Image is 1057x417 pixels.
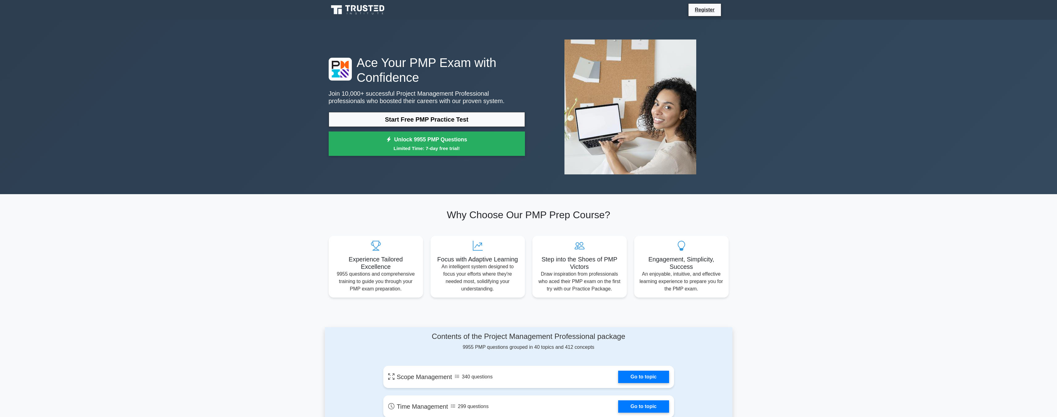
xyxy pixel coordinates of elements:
p: An enjoyable, intuitive, and effective learning experience to prepare you for the PMP exam. [639,270,724,293]
a: Start Free PMP Practice Test [329,112,525,127]
p: Draw inspiration from professionals who aced their PMP exam on the first try with our Practice Pa... [537,270,622,293]
a: Register [691,6,718,14]
a: Go to topic [618,371,669,383]
h5: Experience Tailored Excellence [334,256,418,270]
p: Join 10,000+ successful Project Management Professional professionals who boosted their careers w... [329,90,525,105]
h5: Engagement, Simplicity, Success [639,256,724,270]
a: Unlock 9955 PMP QuestionsLimited Time: 7-day free trial! [329,131,525,156]
div: 9955 PMP questions grouped in 40 topics and 412 concepts [383,332,674,351]
h5: Focus with Adaptive Learning [435,256,520,263]
h4: Contents of the Project Management Professional package [383,332,674,341]
p: 9955 questions and comprehensive training to guide you through your PMP exam preparation. [334,270,418,293]
h2: Why Choose Our PMP Prep Course? [329,209,729,221]
h1: Ace Your PMP Exam with Confidence [329,55,525,85]
a: Go to topic [618,400,669,413]
small: Limited Time: 7-day free trial! [336,145,517,152]
h5: Step into the Shoes of PMP Victors [537,256,622,270]
p: An intelligent system designed to focus your efforts where they're needed most, solidifying your ... [435,263,520,293]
